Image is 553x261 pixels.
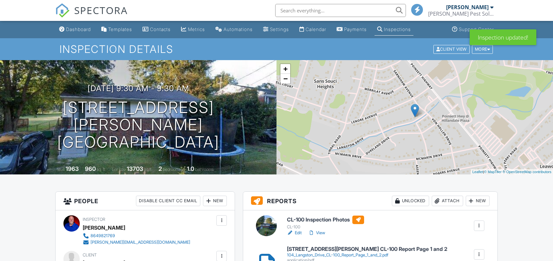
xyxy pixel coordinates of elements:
div: Bryant Pest Solutions, LLC [428,10,494,17]
a: [PERSON_NAME][EMAIL_ADDRESS][DOMAIN_NAME] [83,239,190,246]
a: Metrics [178,24,208,36]
div: Unlocked [392,196,429,206]
a: Zoom in [280,64,290,74]
a: Settings [260,24,292,36]
div: | [471,169,553,175]
div: [PERSON_NAME] [83,223,125,233]
div: Dashboard [66,26,91,32]
div: Inspection updated! [470,29,536,45]
span: Lot Size [112,167,126,172]
div: Support Center [459,26,494,32]
a: SPECTORA [55,9,128,23]
a: Edit [287,230,302,236]
div: Calendar [306,26,326,32]
a: Calendar [297,24,329,36]
span: bathrooms [195,167,214,172]
a: Automations (Basic) [213,24,255,36]
div: 13703 [127,165,143,172]
h6: [STREET_ADDRESS][PERSON_NAME] CL-100 Report Page 1 and 2 [287,246,447,252]
h6: CL-100 Inspection Photos [287,216,364,224]
span: Inspector [83,217,105,222]
div: Disable Client CC Email [136,196,200,206]
h1: [STREET_ADDRESS][PERSON_NAME] [GEOGRAPHIC_DATA] [10,99,266,151]
div: Metrics [188,26,205,32]
div: CL-100 [287,224,364,230]
div: 1963 [66,165,79,172]
div: Contacts [150,26,171,32]
div: 104_Langston_Drive_CL-100_Report_Page_1_and_2.pdf [287,253,447,258]
a: Templates [99,24,135,36]
h3: People [56,192,235,210]
a: CL-100 Inspection Photos CL-100 [287,216,364,230]
span: Client [83,253,97,257]
a: Dashboard [57,24,93,36]
span: SPECTORA [74,3,128,17]
div: 8649821769 [91,233,115,238]
div: More [472,45,493,54]
a: Client View [433,46,471,51]
a: © OpenStreetMap contributors [503,170,551,174]
h1: Inspection Details [59,43,494,55]
a: Contacts [140,24,173,36]
span: sq. ft. [97,167,106,172]
div: 960 [85,165,96,172]
div: Automations [224,26,253,32]
div: Payments [344,26,367,32]
a: Inspections [375,24,413,36]
a: Leaflet [472,170,483,174]
a: View [308,230,325,236]
a: © MapTiler [484,170,502,174]
div: Templates [108,26,132,32]
div: New [466,196,490,206]
span: sq.ft. [144,167,152,172]
input: Search everything... [275,4,406,17]
a: Zoom out [280,74,290,84]
a: 8649821769 [83,233,190,239]
div: Settings [270,26,289,32]
div: 2 [159,165,162,172]
span: Built [58,167,65,172]
img: The Best Home Inspection Software - Spectora [55,3,70,18]
div: New [203,196,227,206]
a: Support Center [449,24,496,36]
div: [PERSON_NAME][EMAIL_ADDRESS][DOMAIN_NAME] [91,240,190,245]
a: Payments [334,24,369,36]
div: Attach [432,196,463,206]
h3: [DATE] 9:30 am - 9:30 am [88,84,189,93]
h3: Reports [243,192,497,210]
div: 1.0 [187,165,194,172]
div: Client View [433,45,470,54]
div: [PERSON_NAME] [446,4,489,10]
span: bedrooms [163,167,181,172]
div: Inspections [384,26,411,32]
